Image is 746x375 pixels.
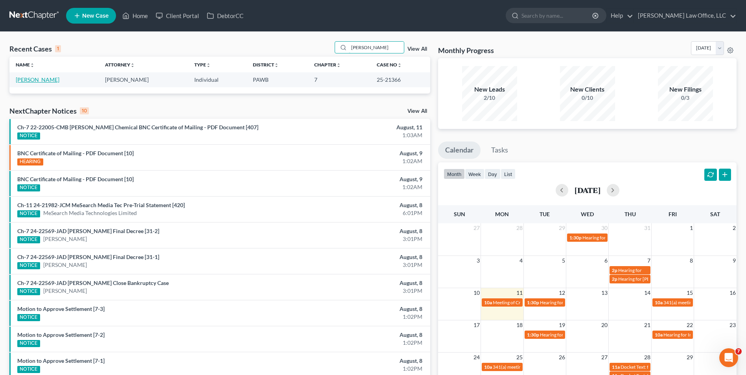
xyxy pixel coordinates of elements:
[647,256,651,265] span: 7
[604,256,608,265] span: 6
[314,62,341,68] a: Chapterunfold_more
[17,254,159,260] a: Ch-7 24-22569-JAD [PERSON_NAME] Final Decree [31-1]
[17,184,40,191] div: NOTICE
[17,262,40,269] div: NOTICE
[516,223,523,233] span: 28
[643,288,651,298] span: 14
[17,288,40,295] div: NOTICE
[621,364,653,370] span: Docket Text: for
[558,320,566,330] span: 19
[293,331,422,339] div: August, 8
[293,339,422,347] div: 1:02PM
[540,300,642,305] span: Hearing for [PERSON_NAME] Chemical Company
[247,72,308,87] td: PAWB
[377,62,402,68] a: Case Nounfold_more
[634,9,736,23] a: [PERSON_NAME] Law Office, LLC
[16,76,59,83] a: [PERSON_NAME]
[658,85,713,94] div: New Filings
[729,288,737,298] span: 16
[600,320,608,330] span: 20
[686,353,694,362] span: 29
[569,235,582,241] span: 1:30p
[473,320,481,330] span: 17
[397,63,402,68] i: unfold_more
[17,176,134,182] a: BNC Certificate of Mailing - PDF Document [10]
[516,288,523,298] span: 11
[9,106,89,116] div: NextChapter Notices
[612,364,620,370] span: 11a
[618,276,680,282] span: Hearing for [PERSON_NAME]
[55,45,61,52] div: 1
[462,85,517,94] div: New Leads
[118,9,152,23] a: Home
[407,46,427,52] a: View All
[689,256,694,265] span: 8
[473,223,481,233] span: 27
[206,63,211,68] i: unfold_more
[462,94,517,102] div: 2/10
[527,332,539,338] span: 1:30p
[465,169,484,179] button: week
[370,72,430,87] td: 25-21366
[729,320,737,330] span: 23
[9,44,61,53] div: Recent Cases
[558,288,566,298] span: 12
[519,256,523,265] span: 4
[17,314,40,321] div: NOTICE
[293,123,422,131] div: August, 11
[17,357,105,364] a: Motion to Approve Settlement [7-1]
[43,287,87,295] a: [PERSON_NAME]
[560,94,615,102] div: 0/10
[293,261,422,269] div: 3:01PM
[16,62,35,68] a: Nameunfold_more
[732,256,737,265] span: 9
[17,150,134,156] a: BNC Certificate of Mailing - PDF Document [10]
[308,72,370,87] td: 7
[194,62,211,68] a: Typeunfold_more
[43,261,87,269] a: [PERSON_NAME]
[17,202,185,208] a: Ch-11 24-21982-JCM MeSearch Media Tec Pre-Trial Statement [420]
[17,132,40,140] div: NOTICE
[540,332,638,338] span: Hearing for [PERSON_NAME] Home Stores, Inc.
[293,305,422,313] div: August, 8
[600,288,608,298] span: 13
[686,288,694,298] span: 15
[293,235,422,243] div: 3:01PM
[203,9,247,23] a: DebtorCC
[43,209,137,217] a: MeSearch Media Technologies Limited
[495,211,509,217] span: Mon
[493,364,569,370] span: 341(a) meeting for [PERSON_NAME]
[575,186,600,194] h2: [DATE]
[17,331,105,338] a: Motion to Approve Settlement [7-2]
[30,63,35,68] i: unfold_more
[516,320,523,330] span: 18
[560,85,615,94] div: New Clients
[188,72,247,87] td: Individual
[643,320,651,330] span: 21
[473,353,481,362] span: 24
[612,267,617,273] span: 2p
[527,300,539,305] span: 1:30p
[484,169,501,179] button: day
[658,94,713,102] div: 0/3
[17,228,159,234] a: Ch-7 24-22569-JAD [PERSON_NAME] Final Decree [31-2]
[607,9,633,23] a: Help
[732,223,737,233] span: 2
[407,108,427,114] a: View All
[476,256,481,265] span: 3
[99,72,188,87] td: [PERSON_NAME]
[293,149,422,157] div: August, 9
[558,353,566,362] span: 26
[669,211,677,217] span: Fri
[686,320,694,330] span: 22
[582,235,685,241] span: Hearing for [PERSON_NAME] Chemical Company
[484,142,515,159] a: Tasks
[43,235,87,243] a: [PERSON_NAME]
[454,211,465,217] span: Sun
[558,223,566,233] span: 29
[293,183,422,191] div: 1:02AM
[293,227,422,235] div: August, 8
[17,305,105,312] a: Motion to Approve Settlement [7-3]
[152,9,203,23] a: Client Portal
[438,142,481,159] a: Calendar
